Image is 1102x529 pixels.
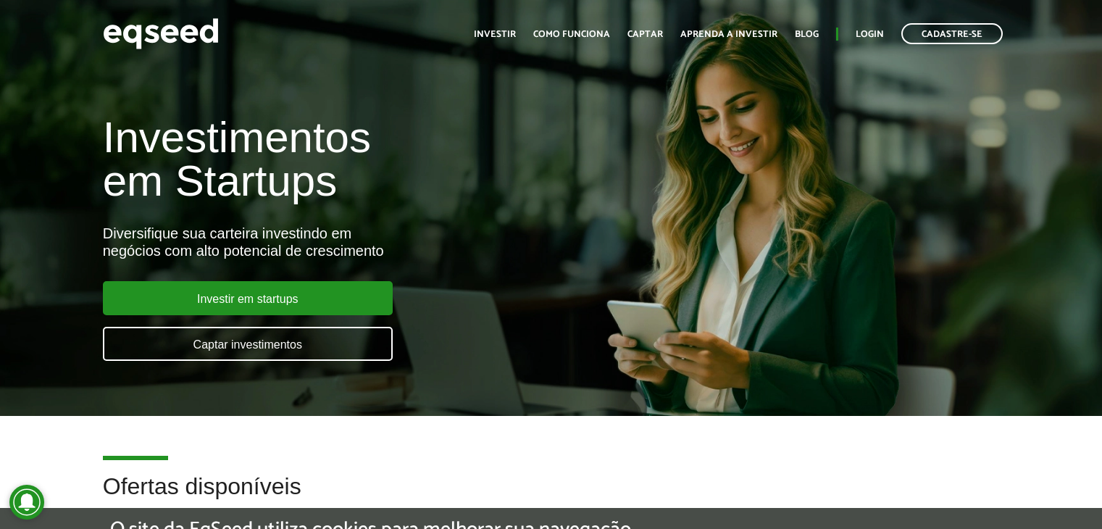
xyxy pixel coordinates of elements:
a: Investir em startups [103,281,393,315]
a: Captar investimentos [103,327,393,361]
a: Blog [795,30,819,39]
h2: Ofertas disponíveis [103,474,1000,521]
a: Captar [627,30,663,39]
div: Diversifique sua carteira investindo em negócios com alto potencial de crescimento [103,225,633,259]
a: Aprenda a investir [680,30,777,39]
img: EqSeed [103,14,219,53]
a: Cadastre-se [901,23,1003,44]
a: Investir [474,30,516,39]
a: Login [856,30,884,39]
h1: Investimentos em Startups [103,116,633,203]
a: Como funciona [533,30,610,39]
